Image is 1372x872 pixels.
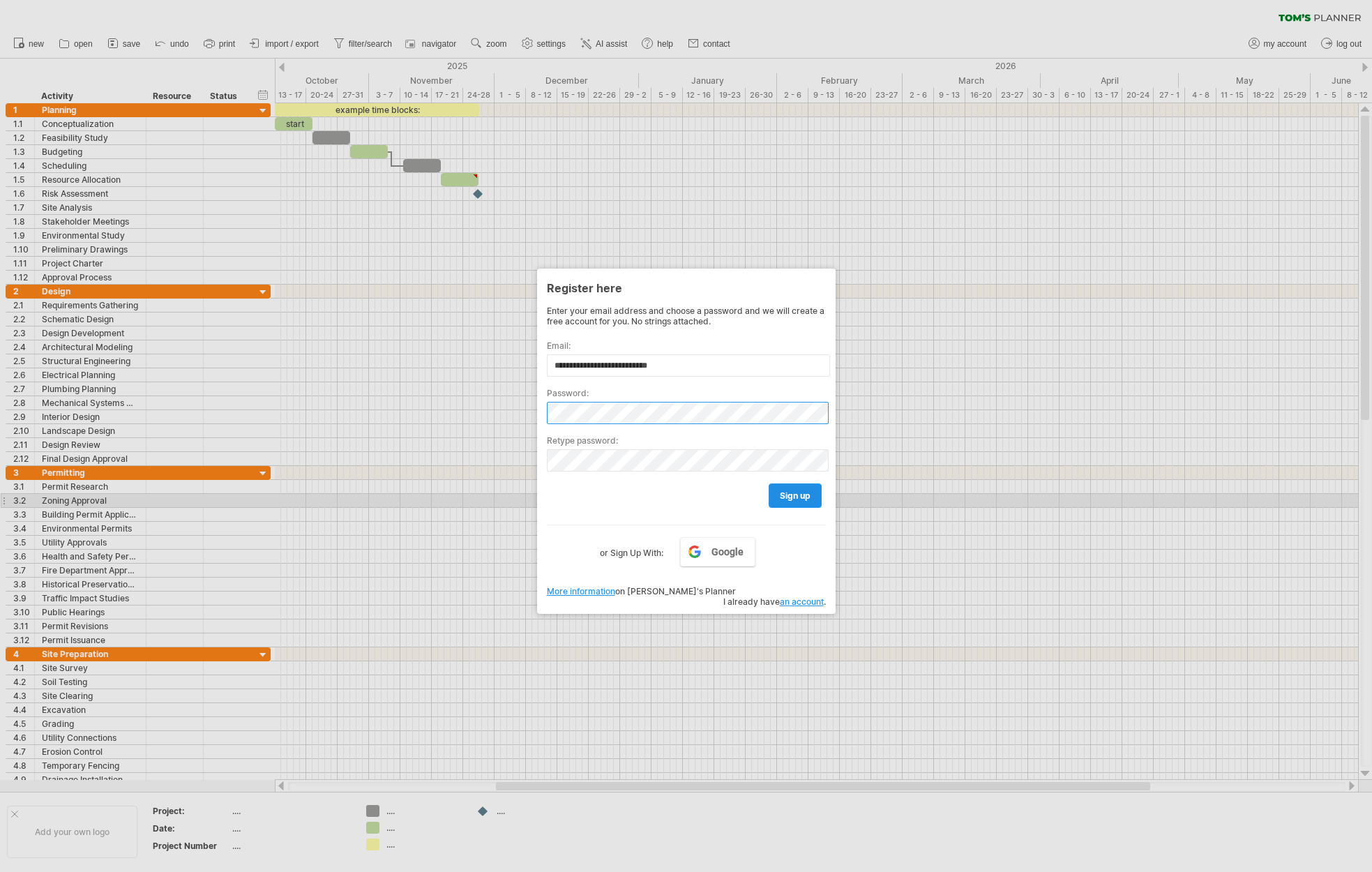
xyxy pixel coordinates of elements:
div: Register here [547,275,826,300]
span: on [PERSON_NAME]'s Planner [547,586,736,596]
label: or Sign Up With: [600,537,663,561]
label: Email: [547,340,826,351]
a: Google [680,537,755,566]
a: sign up [769,483,822,508]
div: Enter your email address and choose a password and we will create a free account for you. No stri... [547,306,826,326]
label: Password: [547,388,826,398]
label: Retype password: [547,435,826,446]
a: More information [547,586,615,596]
a: an account [780,596,824,607]
span: sign up [780,490,811,501]
span: Google [711,546,744,557]
span: I already have . [723,596,826,607]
